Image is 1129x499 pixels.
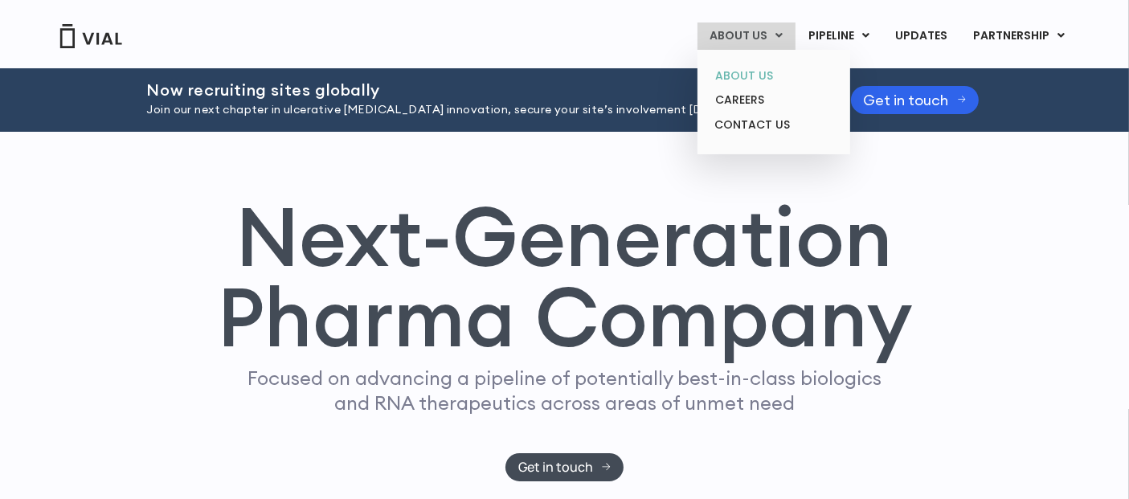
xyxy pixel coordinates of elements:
a: ABOUT USMenu Toggle [697,22,796,50]
h1: Next-Generation Pharma Company [217,196,913,358]
a: Get in touch [505,453,624,481]
a: ABOUT US [703,63,844,88]
a: CAREERS [703,88,844,112]
h2: Now recruiting sites globally [147,81,811,99]
a: CONTACT US [703,112,844,138]
img: Vial Logo [59,24,123,48]
p: Focused on advancing a pipeline of potentially best-in-class biologics and RNA therapeutics acros... [241,366,889,415]
p: Join our next chapter in ulcerative [MEDICAL_DATA] innovation, secure your site’s involvement [DA... [147,101,811,119]
a: UPDATES [883,22,960,50]
a: PARTNERSHIPMenu Toggle [961,22,1078,50]
span: Get in touch [518,461,593,473]
a: Get in touch [851,86,980,114]
span: Get in touch [864,94,949,106]
a: PIPELINEMenu Toggle [796,22,882,50]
